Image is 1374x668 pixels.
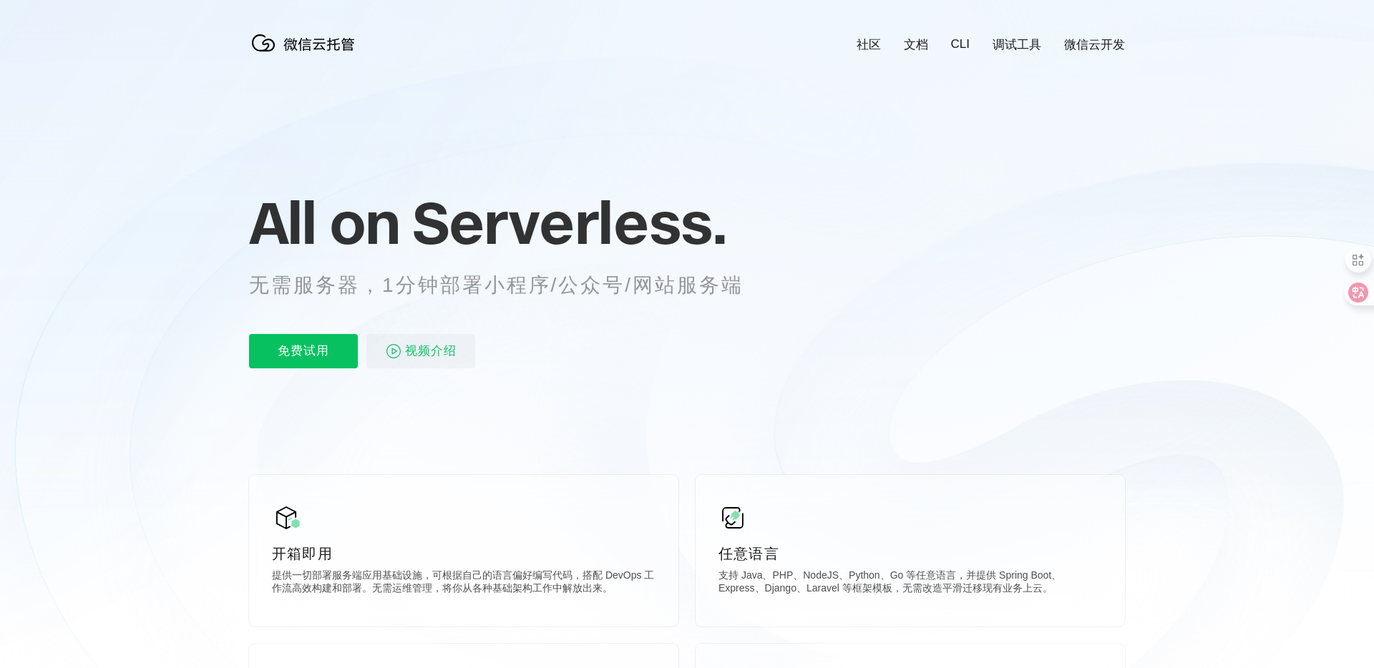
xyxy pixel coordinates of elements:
a: 社区 [857,36,881,53]
span: All on [249,187,399,258]
img: 微信云托管 [249,29,364,57]
span: Serverless. [412,187,726,258]
img: video_play.svg [385,343,402,360]
p: 开箱即用 [272,544,656,564]
p: 支持 Java、PHP、NodeJS、Python、Go 等任意语言，并提供 Spring Boot、Express、Django、Laravel 等框架模板，无需改造平滑迁移现有业务上云。 [718,569,1102,598]
a: 调试工具 [993,36,1041,53]
a: CLI [951,37,970,51]
p: 提供一切部署服务端应用基础设施，可根据自己的语言偏好编写代码，搭配 DevOps 工作流高效构建和部署。无需运维管理，将你从各种基础架构工作中解放出来。 [272,569,656,598]
p: 任意语言 [718,544,1102,564]
p: 无需服务器，1分钟部署小程序/公众号/网站服务端 [249,271,770,300]
a: 微信云托管 [249,47,364,59]
p: 免费试用 [249,334,358,368]
a: 微信云开发 [1064,36,1125,53]
span: 视频介绍 [405,334,457,368]
a: 文档 [904,36,928,53]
